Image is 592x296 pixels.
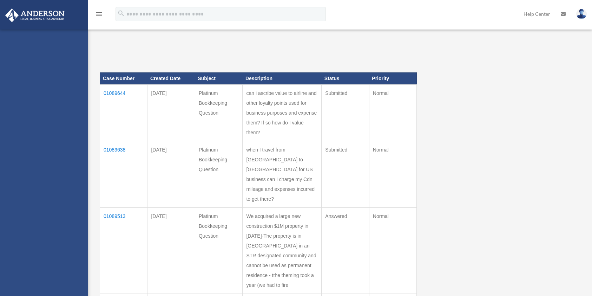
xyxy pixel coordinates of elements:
[100,207,147,294] td: 01089513
[147,84,195,141] td: [DATE]
[195,84,242,141] td: Platinum Bookkeeping Question
[322,141,369,207] td: Submitted
[195,141,242,207] td: Platinum Bookkeeping Question
[322,84,369,141] td: Submitted
[117,9,125,17] i: search
[3,8,67,22] img: Anderson Advisors Platinum Portal
[100,72,147,84] th: Case Number
[147,207,195,294] td: [DATE]
[195,72,242,84] th: Subject
[195,207,242,294] td: Platinum Bookkeeping Question
[100,141,147,207] td: 01089638
[95,10,103,18] i: menu
[243,141,322,207] td: when I travel from [GEOGRAPHIC_DATA] to [GEOGRAPHIC_DATA] for US business can I charge my Cdn mil...
[322,72,369,84] th: Status
[100,84,147,141] td: 01089644
[322,207,369,294] td: Answered
[147,141,195,207] td: [DATE]
[369,141,417,207] td: Normal
[369,72,417,84] th: Priority
[369,207,417,294] td: Normal
[243,72,322,84] th: Description
[243,207,322,294] td: We acquired a large new construction $1M property in [DATE]-The property is in [GEOGRAPHIC_DATA] ...
[147,72,195,84] th: Created Date
[576,9,587,19] img: User Pic
[95,12,103,18] a: menu
[369,84,417,141] td: Normal
[243,84,322,141] td: can i ascribe value to airline and other loyalty points used for business purposes and expense th...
